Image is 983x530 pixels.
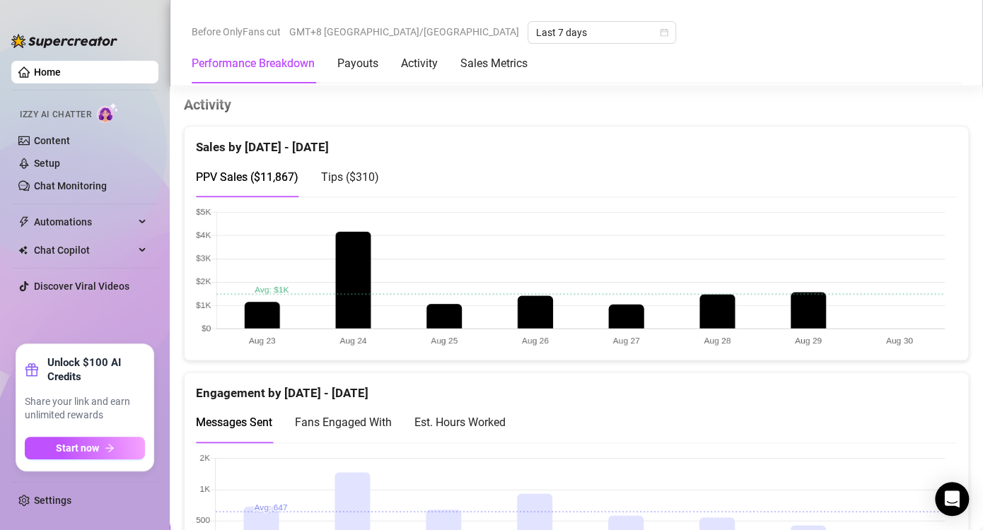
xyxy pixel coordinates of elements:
img: AI Chatter [97,102,119,123]
span: Chat Copilot [34,239,134,261]
span: Automations [34,211,134,233]
span: Izzy AI Chatter [20,108,91,122]
a: Chat Monitoring [34,180,107,192]
div: Performance Breakdown [192,55,315,72]
strong: Unlock $100 AI Credits [47,355,145,384]
a: Discover Viral Videos [34,281,129,292]
span: thunderbolt [18,216,30,228]
a: Setup [34,158,60,169]
a: Home [34,66,61,78]
img: Chat Copilot [18,245,28,255]
div: Sales Metrics [460,55,528,72]
a: Content [34,135,70,146]
div: Engagement by [DATE] - [DATE] [196,372,957,403]
span: PPV Sales ( $11,867 ) [196,170,298,184]
img: logo-BBDzfeDw.svg [11,34,117,48]
span: Before OnlyFans cut [192,21,281,42]
span: Tips ( $310 ) [321,170,379,184]
a: Settings [34,495,71,506]
span: Last 7 days [536,22,668,43]
span: Share your link and earn unlimited rewards [25,395,145,423]
div: Open Intercom Messenger [935,482,969,516]
span: Start now [56,442,99,454]
button: Start nowarrow-right [25,437,145,459]
span: calendar [660,28,668,37]
div: Est. Hours Worked [414,413,506,431]
span: GMT+8 [GEOGRAPHIC_DATA]/[GEOGRAPHIC_DATA] [289,21,519,42]
span: Fans Engaged With [295,416,392,429]
div: Activity [401,55,438,72]
span: arrow-right [105,443,115,453]
span: gift [25,363,39,377]
span: Messages Sent [196,416,272,429]
div: Payouts [337,55,378,72]
h4: Activity [184,95,969,114]
div: Sales by [DATE] - [DATE] [196,126,957,157]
